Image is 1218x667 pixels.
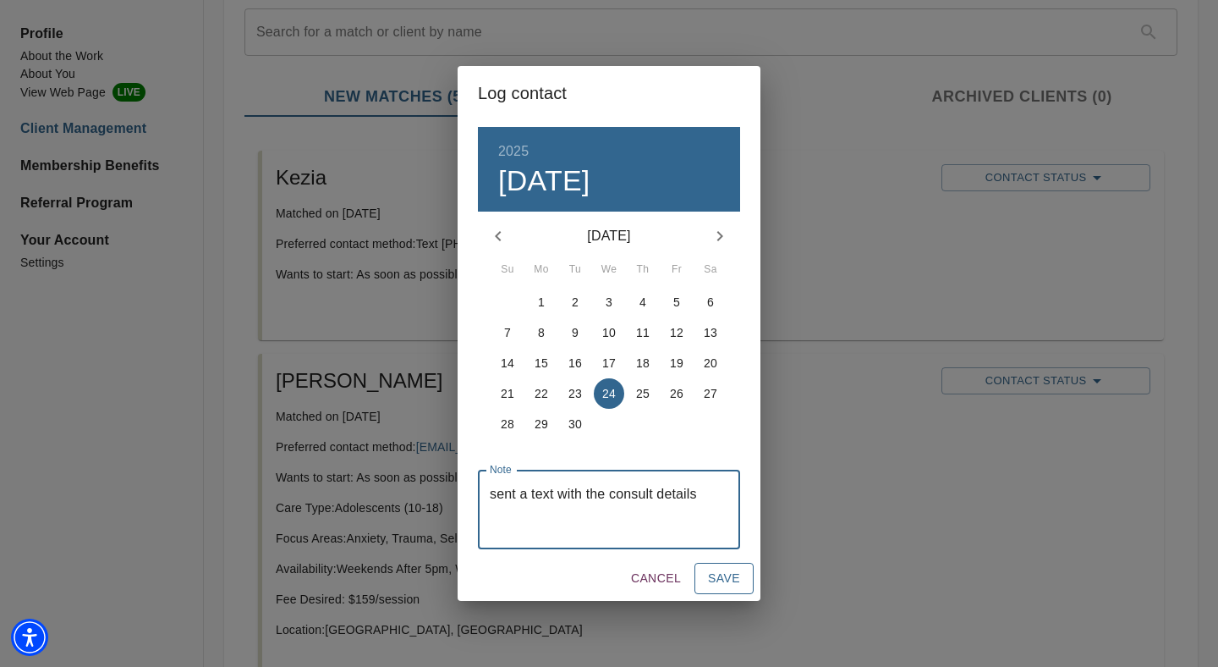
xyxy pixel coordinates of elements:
button: 30 [560,409,590,439]
span: Fr [661,262,692,278]
span: Mo [526,262,557,278]
p: 16 [568,355,582,372]
p: 19 [670,355,683,372]
button: 5 [661,287,692,317]
button: [DATE] [498,163,590,199]
button: 25 [628,378,658,409]
p: 27 [704,385,717,402]
button: 8 [526,317,557,348]
button: 2025 [498,140,529,163]
p: 14 [501,355,514,372]
p: 3 [606,294,612,311]
p: 5 [673,294,680,311]
button: 28 [492,409,523,439]
p: 18 [636,355,650,372]
p: 22 [535,385,548,402]
div: Accessibility Menu [11,619,48,656]
button: 9 [560,317,590,348]
p: 1 [538,294,545,311]
button: 19 [661,348,692,378]
span: Save [708,568,740,589]
p: 2 [572,294,579,311]
p: 29 [535,416,548,433]
button: 14 [492,348,523,378]
p: 8 [538,324,545,341]
button: 6 [695,287,726,317]
button: 29 [526,409,557,439]
button: 1 [526,287,557,317]
p: 6 [707,294,714,311]
p: 23 [568,385,582,402]
p: 15 [535,355,548,372]
button: 23 [560,378,590,409]
button: 17 [594,348,624,378]
p: 9 [572,324,579,341]
button: 16 [560,348,590,378]
p: 7 [504,324,511,341]
p: 4 [639,294,646,311]
button: 4 [628,287,658,317]
button: 20 [695,348,726,378]
p: 30 [568,416,582,433]
button: 24 [594,378,624,409]
span: Cancel [631,568,681,589]
p: 20 [704,355,717,372]
button: 3 [594,287,624,317]
p: 25 [636,385,650,402]
span: Tu [560,262,590,278]
p: 24 [602,385,616,402]
span: Su [492,262,523,278]
p: 12 [670,324,683,341]
textarea: sent a text with the consult details [490,486,728,534]
p: 28 [501,416,514,433]
button: Save [694,563,754,594]
button: Cancel [624,563,688,594]
button: 13 [695,317,726,348]
button: 2 [560,287,590,317]
p: 13 [704,324,717,341]
h2: Log contact [478,80,740,107]
button: 10 [594,317,624,348]
p: 26 [670,385,683,402]
button: 7 [492,317,523,348]
button: 11 [628,317,658,348]
button: 27 [695,378,726,409]
p: 11 [636,324,650,341]
button: 18 [628,348,658,378]
p: [DATE] [518,226,700,246]
span: Th [628,262,658,278]
button: 21 [492,378,523,409]
p: 17 [602,355,616,372]
p: 10 [602,324,616,341]
button: 12 [661,317,692,348]
span: Sa [695,262,726,278]
button: 15 [526,348,557,378]
button: 26 [661,378,692,409]
p: 21 [501,385,514,402]
button: 22 [526,378,557,409]
span: We [594,262,624,278]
